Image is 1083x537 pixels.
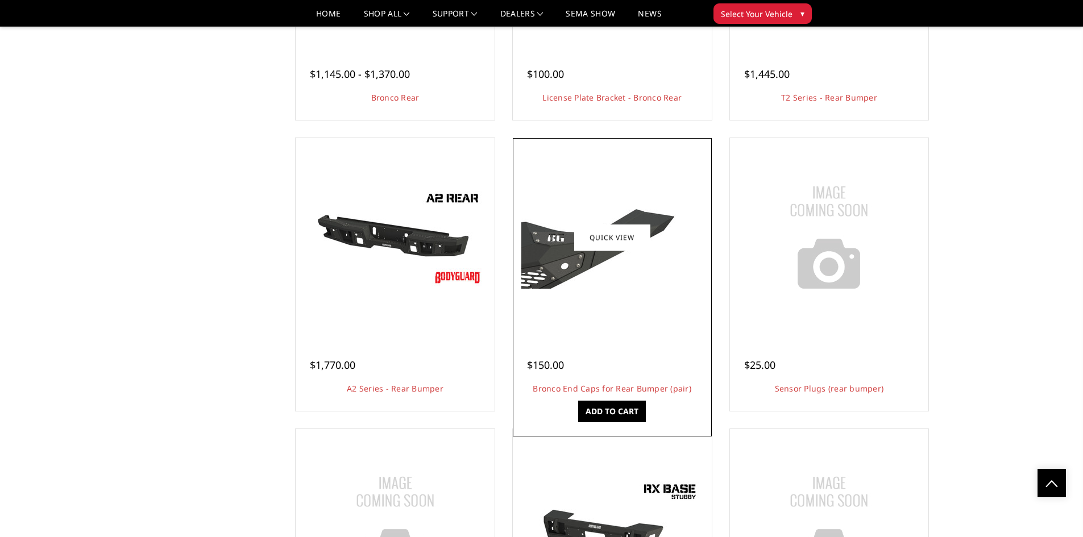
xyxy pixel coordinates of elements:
span: $25.00 [744,358,775,372]
span: $100.00 [527,67,564,81]
a: Home [316,10,341,26]
a: A2 Series - Rear Bumper [347,383,443,394]
span: $1,145.00 - $1,370.00 [310,67,410,81]
a: License Plate Bracket - Bronco Rear [542,92,682,103]
a: A2 Series - Rear Bumper A2 Series - Rear Bumper [298,141,492,334]
a: Bronco Rear [371,92,420,103]
a: shop all [364,10,410,26]
a: Sensor Plugs (rear bumper) [775,383,884,394]
a: Bronco End Caps for Rear Bumper (pair) [533,383,691,394]
span: Select Your Vehicle [721,8,792,20]
a: Click to Top [1038,469,1066,497]
a: T2 Series - Rear Bumper [781,92,877,103]
a: Quick view [574,224,650,251]
span: ▾ [800,7,804,19]
a: Dealers [500,10,543,26]
a: News [638,10,661,26]
a: SEMA Show [566,10,615,26]
span: $1,445.00 [744,67,790,81]
a: Add to Cart [578,401,646,422]
a: Support [433,10,478,26]
span: $1,770.00 [310,358,355,372]
a: Bolt-on End Cap to match Bronco Fenders [516,141,709,334]
button: Select Your Vehicle [713,3,812,24]
img: Bolt-on End Cap to match Bronco Fenders [521,186,703,289]
iframe: Chat Widget [1026,482,1083,537]
span: $150.00 [527,358,564,372]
